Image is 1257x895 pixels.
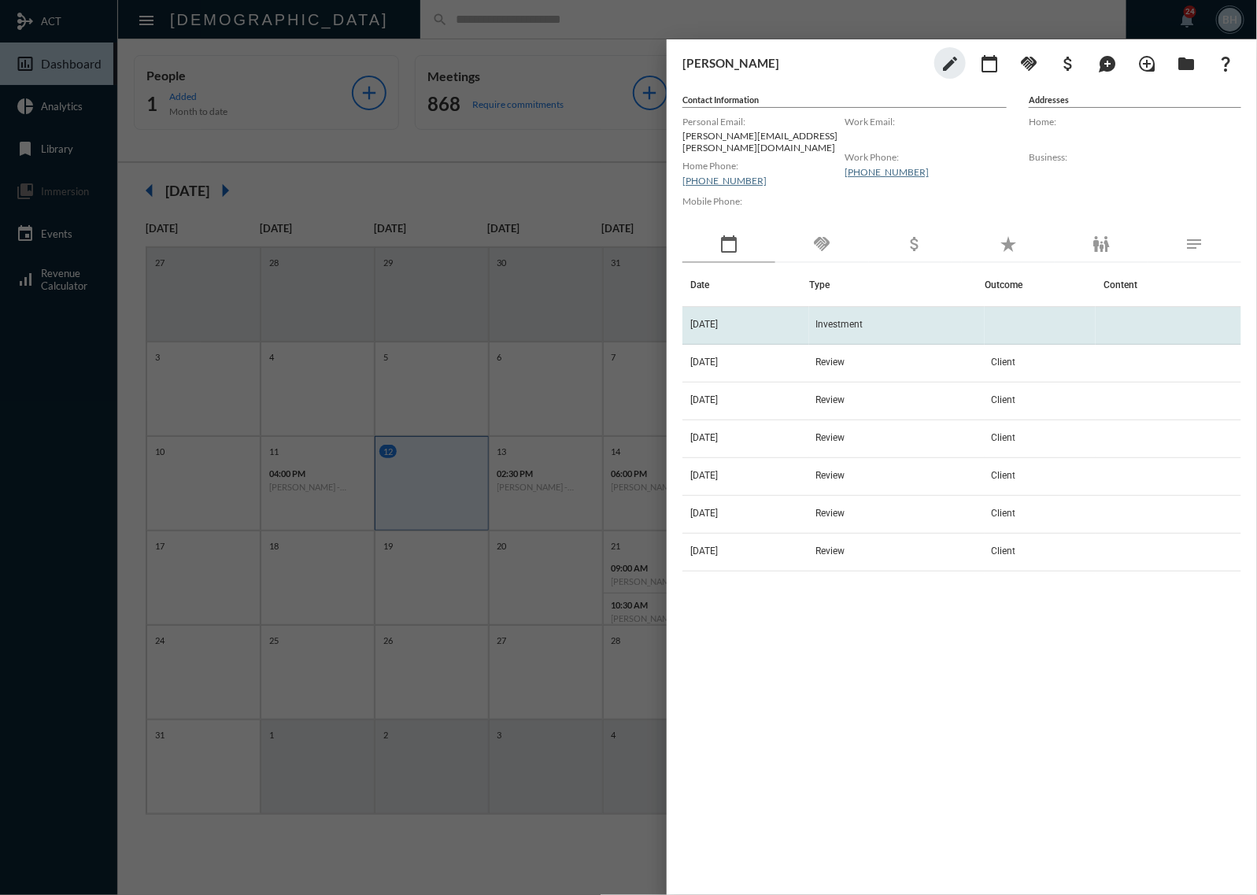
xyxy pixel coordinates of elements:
a: [PHONE_NUMBER] [682,175,767,187]
mat-icon: handshake [812,235,831,253]
span: Client [991,508,1015,519]
span: Review [815,508,845,519]
mat-icon: calendar_today [980,54,999,73]
button: Archives [1170,47,1202,79]
mat-icon: attach_money [1059,54,1078,73]
span: Review [815,357,845,368]
th: Date [682,263,809,307]
label: Home: [1029,116,1241,128]
mat-icon: family_restroom [1092,235,1111,253]
span: [DATE] [690,394,718,405]
span: Client [991,546,1015,557]
mat-icon: calendar_today [719,235,738,253]
span: [DATE] [690,357,718,368]
th: Type [809,263,985,307]
span: Review [815,394,845,405]
th: Content [1096,263,1241,307]
mat-icon: edit [941,54,959,73]
span: [DATE] [690,508,718,519]
span: Client [991,432,1015,443]
mat-icon: maps_ugc [1098,54,1117,73]
th: Outcome [985,263,1096,307]
label: Mobile Phone: [682,195,845,207]
button: edit person [934,47,966,79]
button: What If? [1210,47,1241,79]
span: Review [815,432,845,443]
label: Work Phone: [845,151,1007,163]
span: Investment [815,319,863,330]
span: Client [991,357,1015,368]
button: Add Commitment [1013,47,1044,79]
button: Add Introduction [1131,47,1163,79]
span: [DATE] [690,470,718,481]
span: Client [991,470,1015,481]
h5: Contact Information [682,94,1007,108]
mat-icon: folder [1177,54,1196,73]
span: [DATE] [690,319,718,330]
span: [DATE] [690,432,718,443]
button: Add Business [1052,47,1084,79]
button: Add Mention [1092,47,1123,79]
span: Review [815,470,845,481]
h3: [PERSON_NAME] [682,56,926,70]
p: [PERSON_NAME][EMAIL_ADDRESS][PERSON_NAME][DOMAIN_NAME] [682,130,845,153]
mat-icon: loupe [1137,54,1156,73]
a: [PHONE_NUMBER] [845,166,929,178]
label: Home Phone: [682,160,845,172]
mat-icon: attach_money [906,235,925,253]
label: Personal Email: [682,116,845,128]
mat-icon: handshake [1019,54,1038,73]
mat-icon: question_mark [1216,54,1235,73]
h5: Addresses [1029,94,1241,108]
button: Add meeting [974,47,1005,79]
mat-icon: star_rate [999,235,1018,253]
span: [DATE] [690,546,718,557]
span: Client [991,394,1015,405]
mat-icon: notes [1185,235,1204,253]
span: Review [815,546,845,557]
label: Business: [1029,151,1241,163]
label: Work Email: [845,116,1007,128]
